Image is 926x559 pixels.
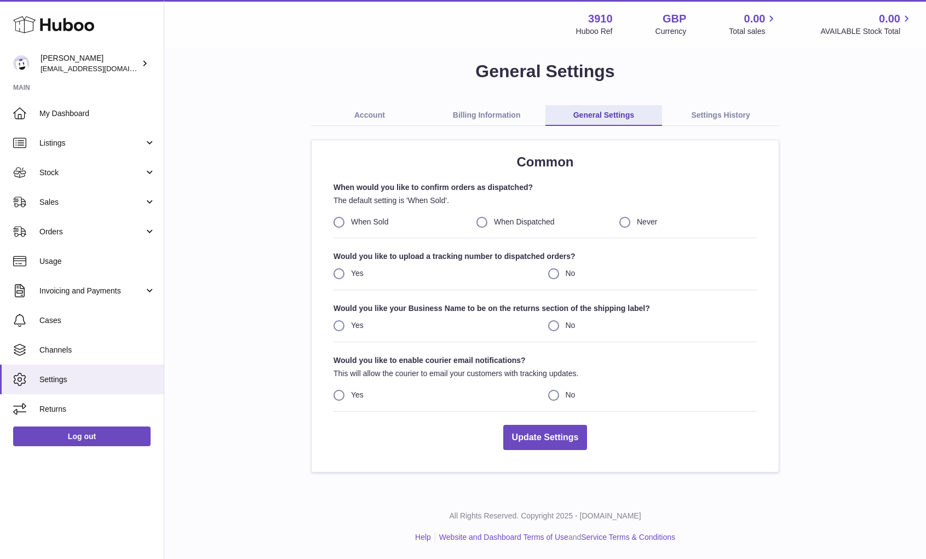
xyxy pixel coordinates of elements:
h1: General Settings [182,60,908,83]
label: Never [619,217,757,227]
a: Help [415,533,431,541]
label: Yes [333,320,543,331]
p: This will allow the courier to email your customers with tracking updates. [333,368,757,379]
p: All Rights Reserved. Copyright 2025 - [DOMAIN_NAME] [173,511,917,521]
a: Service Terms & Conditions [581,533,675,541]
label: No [548,390,757,400]
span: Settings [39,374,156,385]
label: When Dispatched [476,217,614,227]
span: Returns [39,404,156,414]
label: No [548,268,757,279]
a: Account [311,105,428,126]
span: Listings [39,138,144,148]
span: 0.00 [744,11,766,26]
img: max@shopogolic.net [13,55,30,72]
span: Usage [39,256,156,267]
li: and [435,532,675,543]
a: Log out [13,427,151,446]
div: Currency [655,26,687,37]
h2: Common [333,153,757,171]
span: Invoicing and Payments [39,286,144,296]
p: The default setting is 'When Sold’. [333,195,757,206]
span: Channels [39,345,156,355]
span: 0.00 [879,11,900,26]
a: Billing Information [428,105,545,126]
strong: Would you like your Business Name to be on the returns section of the shipping label? [333,303,757,314]
label: Yes [333,390,543,400]
label: No [548,320,757,331]
div: [PERSON_NAME] [41,53,139,74]
a: 0.00 Total sales [729,11,778,37]
label: Yes [333,268,543,279]
span: Cases [39,315,156,326]
strong: 3910 [588,11,613,26]
span: [EMAIL_ADDRESS][DOMAIN_NAME] [41,64,161,73]
strong: Would you like to upload a tracking number to dispatched orders? [333,251,757,262]
button: Update Settings [503,425,588,451]
span: Total sales [729,26,778,37]
div: Huboo Ref [576,26,613,37]
a: General Settings [545,105,663,126]
label: When Sold [333,217,471,227]
span: My Dashboard [39,108,156,119]
span: Orders [39,227,144,237]
a: Settings History [662,105,779,126]
strong: GBP [663,11,686,26]
span: Sales [39,197,144,208]
strong: Would you like to enable courier email notifications? [333,355,757,366]
a: 0.00 AVAILABLE Stock Total [820,11,913,37]
span: Stock [39,168,144,178]
a: Website and Dashboard Terms of Use [439,533,568,541]
span: AVAILABLE Stock Total [820,26,913,37]
strong: When would you like to confirm orders as dispatched? [333,182,757,193]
